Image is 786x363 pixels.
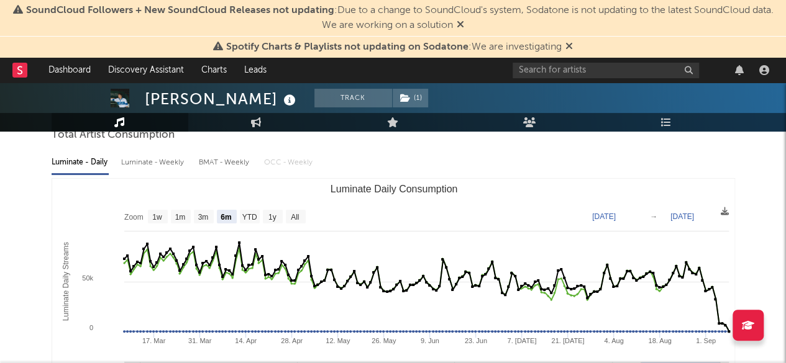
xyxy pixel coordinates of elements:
[99,58,193,83] a: Discovery Assistant
[121,152,186,173] div: Luminate - Weekly
[82,274,93,282] text: 50k
[291,213,299,222] text: All
[507,337,536,344] text: 7. [DATE]
[242,213,257,222] text: YTD
[193,58,235,83] a: Charts
[124,213,144,222] text: Zoom
[152,213,162,222] text: 1w
[26,6,774,30] span: : Due to a change to SoundCloud's system, Sodatone is not updating to the latest SoundCloud data....
[61,242,70,321] text: Luminate Daily Streams
[326,337,350,344] text: 12. May
[464,337,487,344] text: 23. Jun
[551,337,584,344] text: 21. [DATE]
[268,213,276,222] text: 1y
[145,89,299,109] div: [PERSON_NAME]
[330,184,457,194] text: Luminate Daily Consumption
[513,63,699,78] input: Search for artists
[565,42,573,52] span: Dismiss
[226,42,562,52] span: : We are investigating
[175,213,185,222] text: 1m
[52,128,175,143] span: Total Artist Consumption
[40,58,99,83] a: Dashboard
[392,89,429,107] span: ( 1 )
[314,89,392,107] button: Track
[696,337,716,344] text: 1. Sep
[142,337,165,344] text: 17. Mar
[457,20,464,30] span: Dismiss
[199,152,252,173] div: BMAT - Weekly
[226,42,468,52] span: Spotify Charts & Playlists not updating on Sodatone
[281,337,303,344] text: 28. Apr
[26,6,334,16] span: SoundCloud Followers + New SoundCloud Releases not updating
[670,212,694,221] text: [DATE]
[650,212,657,221] text: →
[393,89,428,107] button: (1)
[221,213,231,222] text: 6m
[188,337,211,344] text: 31. Mar
[198,213,208,222] text: 3m
[420,337,439,344] text: 9. Jun
[592,212,616,221] text: [DATE]
[372,337,396,344] text: 26. May
[52,152,109,173] div: Luminate - Daily
[89,324,93,331] text: 0
[235,337,257,344] text: 14. Apr
[648,337,671,344] text: 18. Aug
[604,337,623,344] text: 4. Aug
[235,58,275,83] a: Leads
